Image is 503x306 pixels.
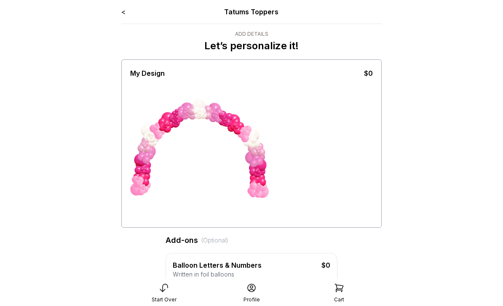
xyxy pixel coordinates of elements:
[201,236,228,245] div: (Optional)
[121,8,126,16] a: <
[204,39,299,53] p: Let’s personalize it!
[174,7,330,17] div: Tatums Toppers
[204,31,299,37] div: Add Details
[152,296,177,303] div: Start Over
[130,68,165,78] div: My Design
[166,234,337,246] div: Add-ons
[364,68,373,78] div: $0
[173,260,299,270] div: Balloon Letters & Numbers
[173,270,330,279] div: Written in foil balloons
[299,260,330,270] div: $0
[243,296,260,303] div: Profile
[334,296,344,303] div: Cart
